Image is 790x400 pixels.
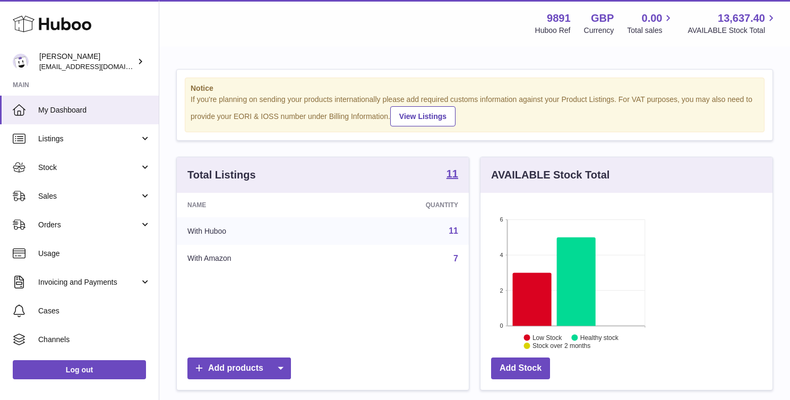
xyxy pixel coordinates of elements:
span: Cases [38,306,151,316]
span: Total sales [627,25,674,36]
text: 2 [500,287,503,293]
td: With Huboo [177,217,337,245]
text: 6 [500,216,503,223]
span: Channels [38,335,151,345]
a: Add Stock [491,358,550,379]
span: Usage [38,249,151,259]
text: Low Stock [533,334,562,341]
span: Stock [38,163,140,173]
text: Stock over 2 months [533,342,590,350]
th: Quantity [337,193,469,217]
span: 0.00 [642,11,663,25]
span: 13,637.40 [718,11,765,25]
a: 11 [446,168,458,181]
th: Name [177,193,337,217]
img: ro@thebitterclub.co.uk [13,54,29,70]
text: Healthy stock [580,334,619,341]
span: Sales [38,191,140,201]
span: Invoicing and Payments [38,277,140,287]
span: My Dashboard [38,105,151,115]
div: [PERSON_NAME] [39,52,135,72]
span: Orders [38,220,140,230]
span: Listings [38,134,140,144]
a: 13,637.40 AVAILABLE Stock Total [688,11,777,36]
h3: AVAILABLE Stock Total [491,168,609,182]
div: Currency [584,25,614,36]
a: View Listings [390,106,456,126]
strong: GBP [591,11,614,25]
a: Add products [187,358,291,379]
a: 0.00 Total sales [627,11,674,36]
td: With Amazon [177,245,337,273]
text: 4 [500,252,503,258]
text: 0 [500,322,503,329]
a: 7 [453,254,458,263]
div: If you're planning on sending your products internationally please add required customs informati... [191,95,759,126]
strong: Notice [191,83,759,93]
a: 11 [449,226,458,235]
h3: Total Listings [187,168,256,182]
strong: 11 [446,168,458,179]
span: [EMAIL_ADDRESS][DOMAIN_NAME] [39,62,156,71]
a: Log out [13,360,146,379]
div: Huboo Ref [535,25,571,36]
strong: 9891 [547,11,571,25]
span: AVAILABLE Stock Total [688,25,777,36]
